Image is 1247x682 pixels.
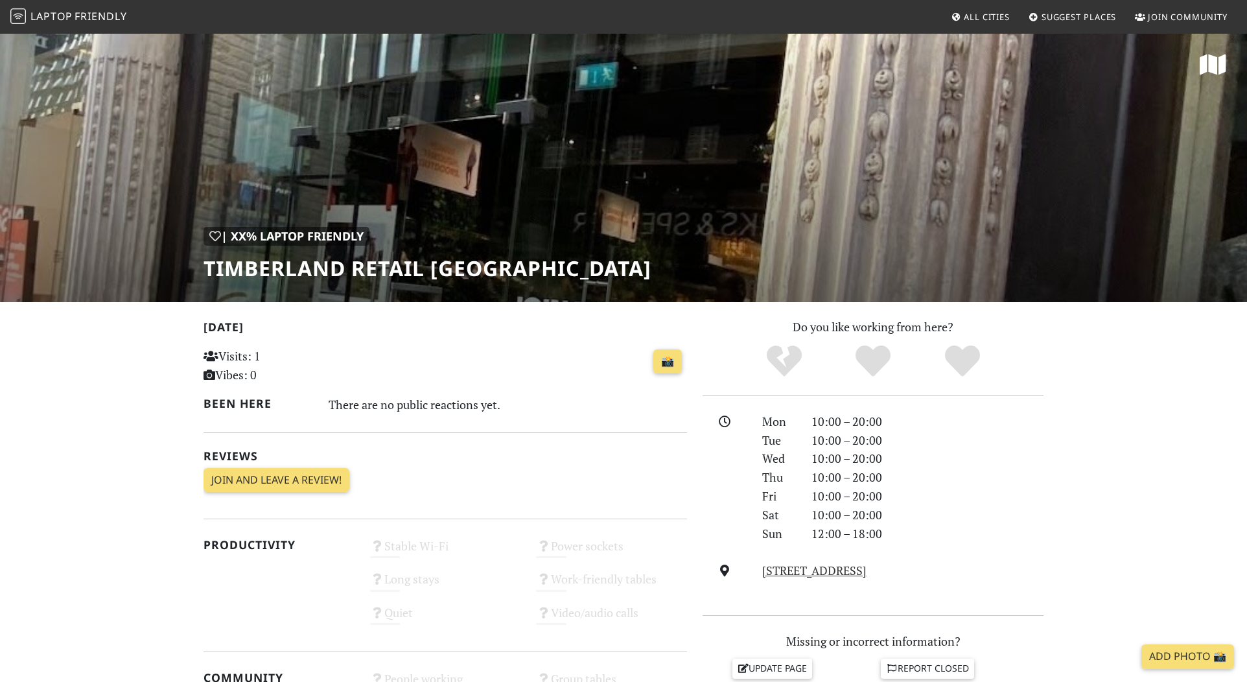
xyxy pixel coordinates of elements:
a: [STREET_ADDRESS] [762,563,867,578]
a: Suggest Places [1023,5,1122,29]
span: All Cities [964,11,1010,23]
div: Video/audio calls [528,602,695,635]
p: Do you like working from here? [703,318,1043,336]
a: Update page [732,659,813,678]
div: 12:00 – 18:00 [804,524,1051,543]
span: Friendly [75,9,126,23]
a: Join Community [1130,5,1233,29]
h2: Been here [204,397,313,410]
div: No [740,344,829,379]
div: 10:00 – 20:00 [804,468,1051,487]
div: Stable Wi-Fi [362,535,529,569]
div: 10:00 – 20:00 [804,506,1051,524]
img: LaptopFriendly [10,8,26,24]
span: Suggest Places [1042,11,1117,23]
span: Laptop [30,9,73,23]
a: Report closed [881,659,974,678]
div: 10:00 – 20:00 [804,431,1051,450]
a: LaptopFriendly LaptopFriendly [10,6,127,29]
div: Mon [754,412,804,431]
a: 📸 [653,349,682,374]
div: Thu [754,468,804,487]
a: Join and leave a review! [204,468,349,493]
div: Fri [754,487,804,506]
p: Visits: 1 Vibes: 0 [204,347,355,384]
div: Sun [754,524,804,543]
div: 10:00 – 20:00 [804,412,1051,431]
p: Missing or incorrect information? [703,632,1043,651]
div: Work-friendly tables [528,569,695,602]
div: There are no public reactions yet. [329,394,688,415]
h2: Productivity [204,538,355,552]
span: Join Community [1148,11,1228,23]
a: Add Photo 📸 [1141,644,1234,669]
div: 10:00 – 20:00 [804,487,1051,506]
div: Yes [828,344,918,379]
div: Sat [754,506,804,524]
div: Long stays [362,569,529,602]
div: Quiet [362,602,529,635]
div: Definitely! [918,344,1007,379]
div: Wed [754,449,804,468]
div: Tue [754,431,804,450]
h2: Reviews [204,449,687,463]
div: 10:00 – 20:00 [804,449,1051,468]
h1: Timberland Retail [GEOGRAPHIC_DATA] [204,256,651,281]
div: | XX% Laptop Friendly [204,227,369,246]
div: Power sockets [528,535,695,569]
a: All Cities [946,5,1015,29]
h2: [DATE] [204,320,687,339]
